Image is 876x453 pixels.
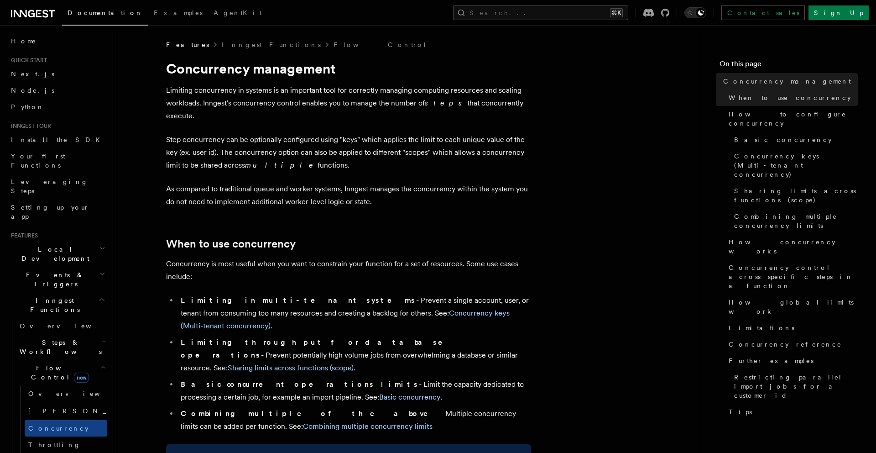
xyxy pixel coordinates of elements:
[16,334,107,360] button: Steps & Workflows
[11,87,54,94] span: Node.js
[28,441,81,448] span: Throttling
[725,90,858,106] a: When to use concurrency
[7,57,47,64] span: Quick start
[730,208,858,234] a: Combining multiple concurrency limits
[808,5,869,20] a: Sign Up
[178,336,531,374] li: - Prevent potentially high volume jobs from overwhelming a database or similar resource. See: .
[729,93,851,102] span: When to use concurrency
[725,353,858,369] a: Further examples
[166,237,296,250] a: When to use concurrency
[7,292,107,318] button: Inngest Functions
[725,320,858,336] a: Limitations
[730,369,858,404] a: Restricting parallel import jobs for a customer id
[16,363,100,382] span: Flow Control
[11,136,105,143] span: Install the SDK
[7,245,99,263] span: Local Development
[7,33,107,49] a: Home
[181,380,419,389] strong: Basic concurrent operations limits
[7,66,107,82] a: Next.js
[11,103,44,111] span: Python
[166,258,531,283] p: Concurrency is most useful when you want to constrain your function for a set of resources. Some ...
[7,199,107,225] a: Setting up your app
[721,5,805,20] a: Contact sales
[178,294,531,332] li: - Prevent a single account, user, or tenant from consuming too many resources and creating a back...
[725,259,858,294] a: Concurrency control across specific steps in a function
[62,3,148,26] a: Documentation
[734,152,858,179] span: Concurrency keys (Multi-tenant concurrency)
[11,178,88,195] span: Leveraging Steps
[208,3,267,25] a: AgentKit
[725,336,858,353] a: Concurrency reference
[25,437,107,453] a: Throttling
[334,40,427,49] a: Flow Control
[725,106,858,132] a: How to configure concurrency
[68,9,143,16] span: Documentation
[166,84,531,122] p: Limiting concurrency in systems is an important tool for correctly managing computing resources a...
[245,161,318,169] em: multiple
[729,298,858,316] span: How global limits work
[74,373,89,383] span: new
[730,132,858,148] a: Basic concurrency
[166,60,531,77] h1: Concurrency management
[7,99,107,115] a: Python
[720,58,858,73] h4: On this page
[610,8,623,17] kbd: ⌘K
[166,133,531,172] p: Step concurrency can be optionally configured using "keys" which applies the limit to each unique...
[734,186,858,205] span: Sharing limits across functions (scope)
[729,356,813,365] span: Further examples
[729,340,842,349] span: Concurrency reference
[148,3,208,25] a: Examples
[166,40,209,49] span: Features
[729,323,794,332] span: Limitations
[7,296,99,314] span: Inngest Functions
[28,407,162,415] span: [PERSON_NAME]
[729,263,858,290] span: Concurrency control across specific steps in a function
[154,9,203,16] span: Examples
[181,338,455,359] strong: Limiting throughput for database operations
[734,212,858,230] span: Combining multiple concurrency limits
[729,407,752,416] span: Tips
[7,148,107,174] a: Your first Functions
[730,148,858,183] a: Concurrency keys (Multi-tenant concurrency)
[181,296,416,305] strong: Limiting in multi-tenant systems
[7,267,107,292] button: Events & Triggers
[214,9,262,16] span: AgentKit
[720,73,858,90] a: Concurrency management
[7,232,38,239] span: Features
[25,420,107,437] a: Concurrency
[11,153,65,169] span: Your first Functions
[7,270,99,289] span: Events & Triggers
[11,37,36,46] span: Home
[28,390,122,397] span: Overview
[303,422,433,431] a: Combining multiple concurrency limits
[453,5,628,20] button: Search...⌘K
[228,363,354,372] a: Sharing limits across functions (scope)
[11,204,89,220] span: Setting up your app
[28,425,89,432] span: Concurrency
[684,7,706,18] button: Toggle dark mode
[729,237,858,256] span: How concurrency works
[20,322,114,330] span: Overview
[734,135,832,144] span: Basic concurrency
[181,409,441,418] strong: Combining multiple of the above
[166,183,531,208] p: As compared to traditional queue and worker systems, Inngest manages the concurrency within the s...
[425,99,467,107] em: steps
[16,338,102,356] span: Steps & Workflows
[379,393,441,401] a: Basic concurrency
[730,183,858,208] a: Sharing limits across functions (scope)
[725,294,858,320] a: How global limits work
[7,174,107,199] a: Leveraging Steps
[222,40,321,49] a: Inngest Functions
[7,241,107,267] button: Local Development
[25,385,107,402] a: Overview
[7,132,107,148] a: Install the SDK
[729,110,858,128] span: How to configure concurrency
[16,318,107,334] a: Overview
[178,378,531,404] li: - Limit the capacity dedicated to processing a certain job, for example an import pipeline. See: .
[178,407,531,433] li: - Multiple concurrency limits can be added per function. See:
[723,77,851,86] span: Concurrency management
[11,70,54,78] span: Next.js
[7,82,107,99] a: Node.js
[7,122,51,130] span: Inngest tour
[725,404,858,420] a: Tips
